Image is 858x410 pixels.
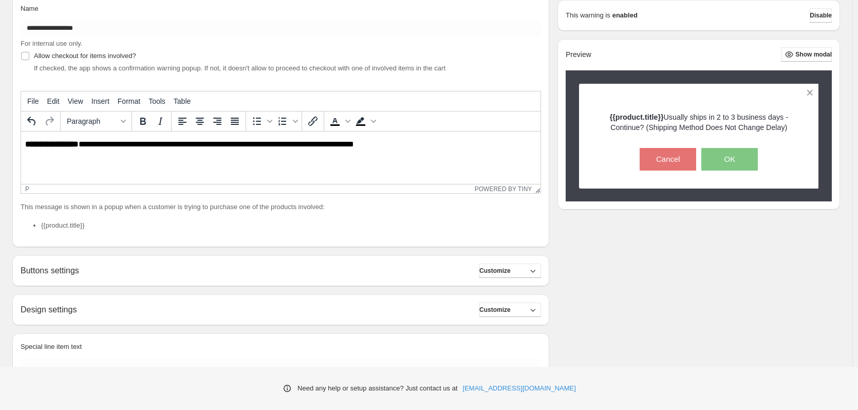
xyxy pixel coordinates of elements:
[566,10,610,21] p: This warning is
[640,148,696,171] button: Cancel
[597,112,801,133] p: Usually ships in 2 to 3 business days - Continue? (Shipping Method Does Not Change Delay)
[21,132,540,184] iframe: Rich Text Area
[810,8,832,23] button: Disable
[21,40,82,47] span: For internal use only.
[701,148,758,171] button: OK
[274,113,300,130] div: Numbered list
[781,47,832,62] button: Show modal
[326,113,352,130] div: Text color
[304,113,322,130] button: Insert/edit link
[152,113,169,130] button: Italic
[612,10,638,21] strong: enabled
[148,97,165,105] span: Tools
[463,383,576,394] a: [EMAIL_ADDRESS][DOMAIN_NAME]
[41,220,541,231] li: {{product.title}}
[479,303,541,317] button: Customize
[226,113,244,130] button: Justify
[610,113,664,121] strong: {{product.title}}
[810,11,832,20] span: Disable
[21,343,82,350] span: Special line item text
[21,202,541,212] p: This message is shown in a popup when a customer is trying to purchase one of the products involved:
[27,97,39,105] span: File
[566,50,591,59] h2: Preview
[63,113,129,130] button: Formats
[479,306,511,314] span: Customize
[134,113,152,130] button: Bold
[34,64,445,72] span: If checked, the app shows a confirmation warning popup. If not, it doesn't allow to proceed to ch...
[67,117,117,125] span: Paragraph
[475,185,532,193] a: Powered by Tiny
[23,113,41,130] button: Undo
[118,97,140,105] span: Format
[479,267,511,275] span: Customize
[91,97,109,105] span: Insert
[174,97,191,105] span: Table
[248,113,274,130] div: Bullet list
[191,113,209,130] button: Align center
[25,185,29,193] div: p
[41,113,58,130] button: Redo
[21,266,79,275] h2: Buttons settings
[21,5,39,12] span: Name
[795,50,832,59] span: Show modal
[174,113,191,130] button: Align left
[34,52,136,60] span: Allow checkout for items involved?
[479,264,541,278] button: Customize
[21,305,77,314] h2: Design settings
[532,184,540,193] div: Resize
[47,97,60,105] span: Edit
[352,113,378,130] div: Background color
[68,97,83,105] span: View
[209,113,226,130] button: Align right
